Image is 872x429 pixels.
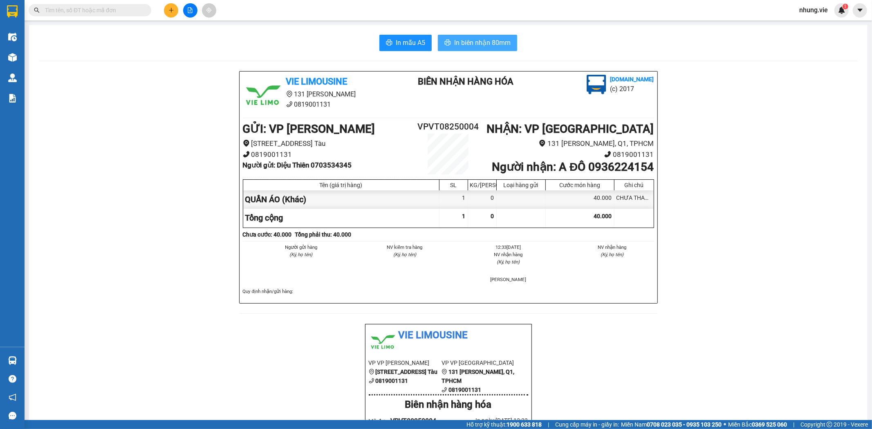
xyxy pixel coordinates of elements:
[168,7,174,13] span: plus
[259,244,343,251] li: Người gửi hàng
[396,38,425,48] span: In mẫu A5
[243,288,654,295] div: Quy định nhận/gửi hàng :
[442,358,515,367] li: VP VP [GEOGRAPHIC_DATA]
[442,182,466,188] div: SL
[555,420,619,429] span: Cung cấp máy in - giấy in:
[418,76,513,87] b: Biên nhận hàng hóa
[724,423,726,426] span: ⚪️
[245,213,283,223] span: Tổng cộng
[466,276,551,283] li: [PERSON_NAME]
[7,5,18,18] img: logo-vxr
[187,7,193,13] span: file-add
[647,421,722,428] strong: 0708 023 035 - 0935 103 250
[245,182,437,188] div: Tên (giá trị hàng)
[243,99,395,109] li: 0819001131
[369,369,374,375] span: environment
[454,38,511,48] span: In biên nhận 80mm
[289,252,312,257] i: (Ký, họ tên)
[614,190,654,209] div: CHƯA THANH TOÁN
[462,213,466,219] span: 1
[243,122,375,136] b: GỬI : VP [PERSON_NAME]
[728,420,787,429] span: Miền Bắc
[482,138,654,149] li: 131 [PERSON_NAME], Q1, TPHCM
[827,422,832,427] span: copyright
[369,416,448,426] div: Mã đơn:
[448,416,528,425] div: In ngày: [DATE] 12:33
[8,74,17,82] img: warehouse-icon
[393,252,416,257] i: (Ký, họ tên)
[414,120,483,134] h2: VPVT08250004
[539,140,546,147] span: environment
[838,7,845,14] img: icon-new-feature
[8,33,17,41] img: warehouse-icon
[243,231,292,238] b: Chưa cước : 40.000
[286,101,293,107] span: phone
[604,151,611,158] span: phone
[466,420,542,429] span: Hỗ trợ kỹ thuật:
[546,190,614,209] div: 40.000
[491,213,494,219] span: 0
[482,149,654,160] li: 0819001131
[470,182,494,188] div: KG/[PERSON_NAME]
[243,151,250,158] span: phone
[548,182,612,188] div: Cước món hàng
[616,182,652,188] div: Ghi chú
[594,213,612,219] span: 40.000
[243,89,395,99] li: 131 [PERSON_NAME]
[438,35,517,51] button: printerIn biên nhận 80mm
[570,244,654,251] li: NV nhận hàng
[492,160,654,174] b: Người nhận : A ĐÔ 0936224154
[856,7,864,14] span: caret-down
[499,182,543,188] div: Loại hàng gửi
[45,6,141,15] input: Tìm tên, số ĐT hoặc mã đơn
[752,421,787,428] strong: 0369 525 060
[497,259,520,265] i: (Ký, họ tên)
[601,252,623,257] i: (Ký, họ tên)
[376,369,438,375] b: [STREET_ADDRESS] Tàu
[442,369,447,375] span: environment
[442,369,514,384] b: 131 [PERSON_NAME], Q1, TPHCM
[206,7,212,13] span: aim
[9,412,16,420] span: message
[843,4,848,9] sup: 1
[9,393,16,401] span: notification
[793,420,794,429] span: |
[379,35,432,51] button: printerIn mẫu A5
[202,3,216,18] button: aim
[295,231,352,238] b: Tổng phải thu: 40.000
[610,76,654,83] b: [DOMAIN_NAME]
[286,76,347,87] b: Vie Limousine
[34,7,40,13] span: search
[286,91,293,97] span: environment
[466,251,551,258] li: NV nhận hàng
[8,53,17,62] img: warehouse-icon
[587,75,606,94] img: logo.jpg
[548,420,549,429] span: |
[8,94,17,103] img: solution-icon
[243,149,414,160] li: 0819001131
[243,75,284,116] img: logo.jpg
[442,387,447,393] span: phone
[468,190,497,209] div: 0
[621,420,722,429] span: Miền Nam
[610,84,654,94] li: (c) 2017
[844,4,847,9] span: 1
[390,417,436,425] span: VPVT08250004
[243,140,250,147] span: environment
[363,244,447,251] li: NV kiểm tra hàng
[448,387,481,393] b: 0819001131
[369,397,528,413] div: Biên nhận hàng hóa
[243,161,352,169] b: Người gửi : Diệu Thiên 0703534345
[243,138,414,149] li: [STREET_ADDRESS] Tàu
[243,190,439,209] div: QUẦN ÁO (Khác)
[9,375,16,383] span: question-circle
[369,358,442,367] li: VP VP [PERSON_NAME]
[376,378,408,384] b: 0819001131
[444,39,451,47] span: printer
[793,5,834,15] span: nhung.vie
[369,328,397,356] img: logo.jpg
[8,356,17,365] img: warehouse-icon
[466,244,551,251] li: 12:33[DATE]
[386,39,392,47] span: printer
[853,3,867,18] button: caret-down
